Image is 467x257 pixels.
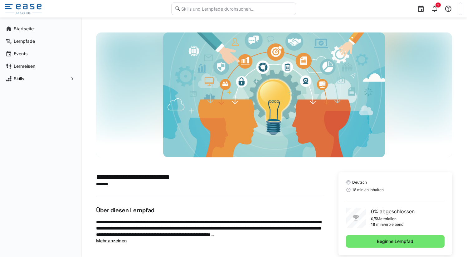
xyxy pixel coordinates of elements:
[346,235,445,248] button: Beginne Lernpfad
[181,6,292,12] input: Skills und Lernpfade durchsuchen…
[96,238,127,243] span: Mehr anzeigen
[437,3,439,7] span: 1
[371,208,415,215] p: 0% abgeschlossen
[96,207,323,214] h3: Über diesen Lernpfad
[383,222,403,227] p: verbleibend
[352,187,384,192] span: 18 min an Inhalten
[371,216,377,221] p: 0/5
[371,222,383,227] p: 18 min
[376,238,414,245] span: Beginne Lernpfad
[377,216,396,221] p: Materialien
[352,180,367,185] span: Deutsch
